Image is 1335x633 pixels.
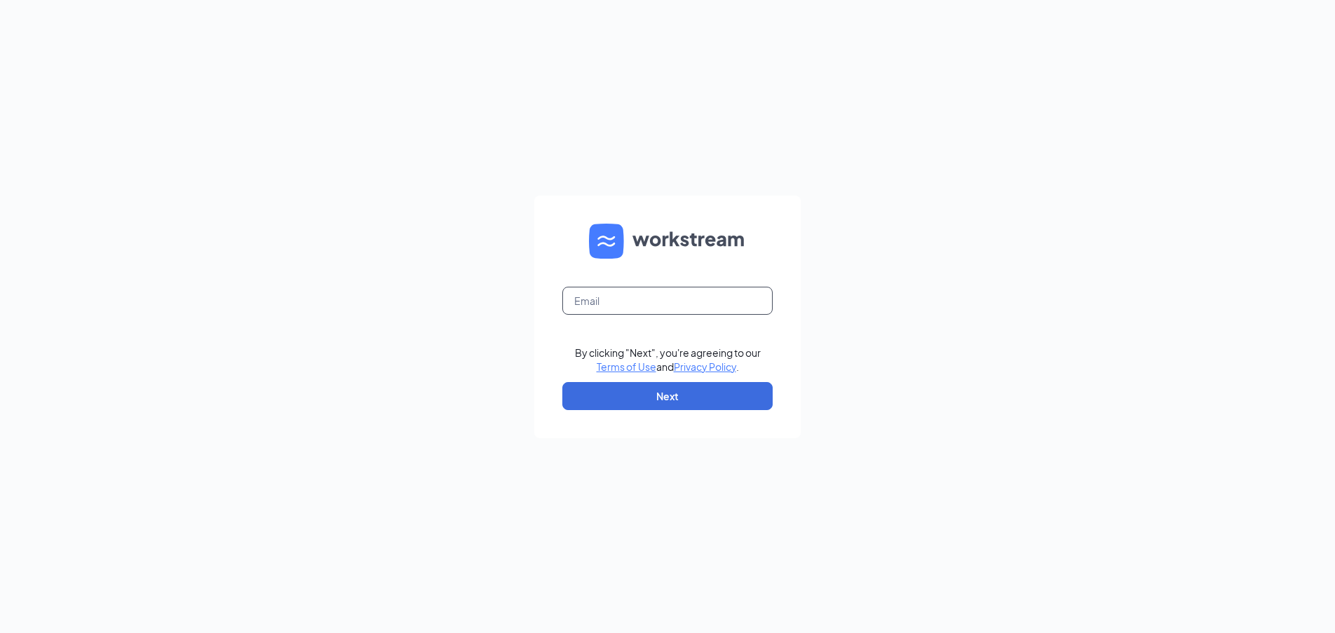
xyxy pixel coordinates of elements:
[597,360,656,373] a: Terms of Use
[562,287,773,315] input: Email
[575,346,761,374] div: By clicking "Next", you're agreeing to our and .
[562,382,773,410] button: Next
[589,224,746,259] img: WS logo and Workstream text
[674,360,736,373] a: Privacy Policy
